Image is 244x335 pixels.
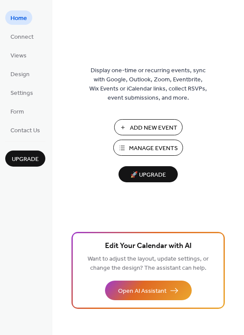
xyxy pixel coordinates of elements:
[105,281,192,300] button: Open AI Assistant
[10,33,34,42] span: Connect
[12,155,39,164] span: Upgrade
[5,151,45,167] button: Upgrade
[10,89,33,98] span: Settings
[88,253,209,274] span: Want to adjust the layout, update settings, or change the design? The assistant can help.
[5,29,39,44] a: Connect
[5,48,32,62] a: Views
[5,10,32,25] a: Home
[10,107,24,117] span: Form
[129,144,178,153] span: Manage Events
[5,67,35,81] a: Design
[118,287,166,296] span: Open AI Assistant
[105,240,192,252] span: Edit Your Calendar with AI
[5,85,38,100] a: Settings
[119,166,178,182] button: 🚀 Upgrade
[5,104,29,118] a: Form
[124,169,173,181] span: 🚀 Upgrade
[5,123,45,137] a: Contact Us
[89,66,207,103] span: Display one-time or recurring events, sync with Google, Outlook, Zoom, Eventbrite, Wix Events or ...
[10,51,27,60] span: Views
[114,119,183,135] button: Add New Event
[10,70,30,79] span: Design
[10,126,40,135] span: Contact Us
[113,140,183,156] button: Manage Events
[10,14,27,23] span: Home
[130,124,177,133] span: Add New Event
